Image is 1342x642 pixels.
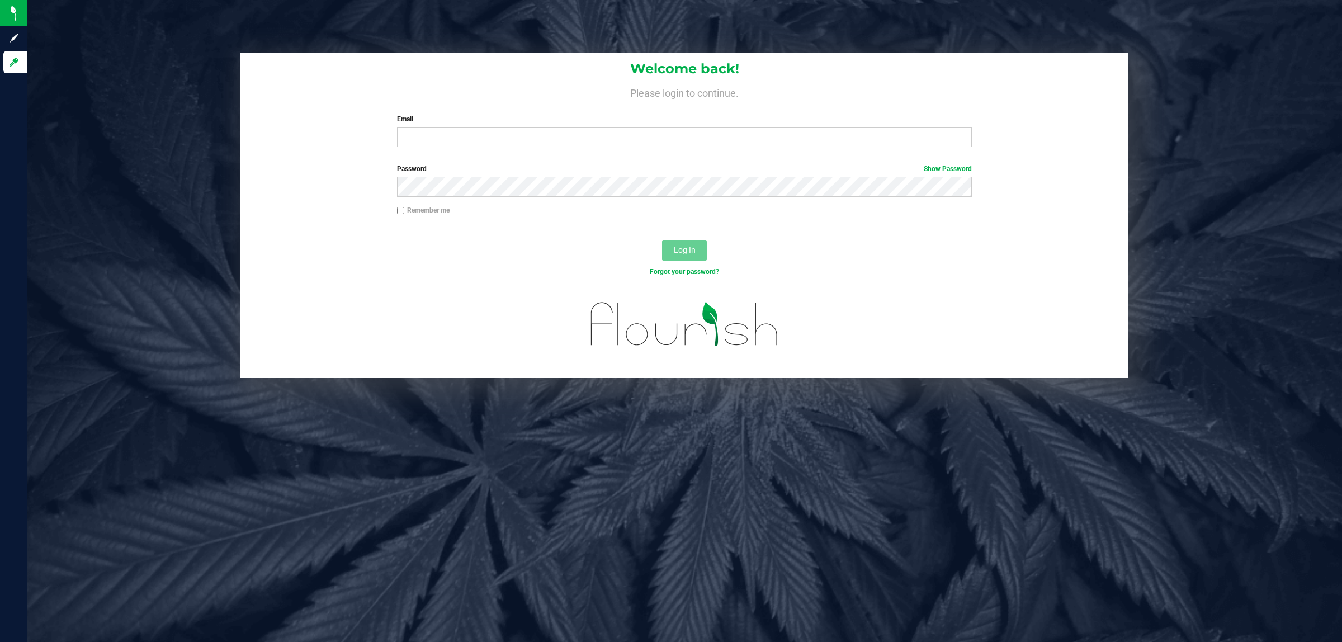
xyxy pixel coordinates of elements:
span: Log In [674,246,696,254]
h4: Please login to continue. [240,85,1128,98]
button: Log In [662,240,707,261]
label: Remember me [397,205,450,215]
span: Password [397,165,427,173]
img: flourish_logo.svg [574,289,796,360]
inline-svg: Log in [8,56,20,68]
label: Email [397,114,972,124]
inline-svg: Sign up [8,32,20,44]
input: Remember me [397,207,405,215]
h1: Welcome back! [240,62,1128,76]
a: Show Password [924,165,972,173]
a: Forgot your password? [650,268,719,276]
